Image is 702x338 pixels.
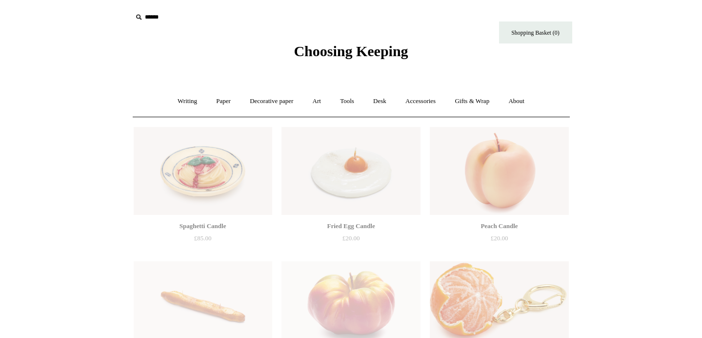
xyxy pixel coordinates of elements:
[432,220,566,232] div: Peach Candle
[342,234,360,242] span: £20.00
[304,88,330,114] a: Art
[499,21,572,43] a: Shopping Basket (0)
[500,88,533,114] a: About
[281,220,420,260] a: Fried Egg Candle £20.00
[194,234,212,242] span: £85.00
[364,88,395,114] a: Desk
[397,88,444,114] a: Accessories
[430,127,568,215] img: Peach Candle
[134,127,272,215] a: Spaghetti Candle Spaghetti Candle
[281,127,420,215] img: Fried Egg Candle
[281,127,420,215] a: Fried Egg Candle Fried Egg Candle
[241,88,302,114] a: Decorative paper
[284,220,418,232] div: Fried Egg Candle
[169,88,206,114] a: Writing
[430,220,568,260] a: Peach Candle £20.00
[294,51,408,58] a: Choosing Keeping
[430,127,568,215] a: Peach Candle Peach Candle
[134,220,272,260] a: Spaghetti Candle £85.00
[207,88,240,114] a: Paper
[446,88,498,114] a: Gifts & Wrap
[331,88,363,114] a: Tools
[134,127,272,215] img: Spaghetti Candle
[491,234,508,242] span: £20.00
[136,220,270,232] div: Spaghetti Candle
[294,43,408,59] span: Choosing Keeping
